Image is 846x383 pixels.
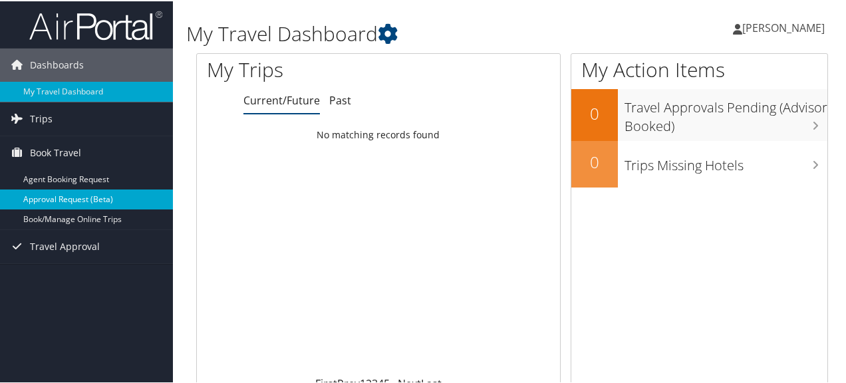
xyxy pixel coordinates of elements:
[29,9,162,40] img: airportal-logo.png
[571,150,618,172] h2: 0
[742,19,825,34] span: [PERSON_NAME]
[243,92,320,106] a: Current/Future
[30,135,81,168] span: Book Travel
[571,88,827,139] a: 0Travel Approvals Pending (Advisor Booked)
[30,229,100,262] span: Travel Approval
[186,19,621,47] h1: My Travel Dashboard
[571,55,827,82] h1: My Action Items
[30,101,53,134] span: Trips
[197,122,560,146] td: No matching records found
[625,90,827,134] h3: Travel Approvals Pending (Advisor Booked)
[30,47,84,80] span: Dashboards
[571,140,827,186] a: 0Trips Missing Hotels
[625,148,827,174] h3: Trips Missing Hotels
[733,7,838,47] a: [PERSON_NAME]
[571,101,618,124] h2: 0
[207,55,398,82] h1: My Trips
[329,92,351,106] a: Past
